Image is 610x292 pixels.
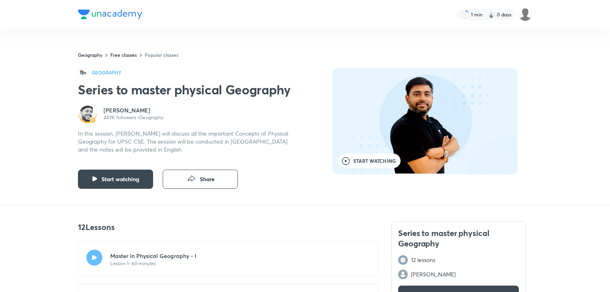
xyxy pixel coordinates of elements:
p: Master in Physical Geography - I [110,252,196,260]
span: Share [200,175,215,183]
span: Start watching [353,158,396,163]
button: Start watching [78,170,153,189]
img: Company Logo [78,10,142,19]
p: Lesson 1 • 60 minutes [110,260,196,267]
p: 12 lessons [411,256,435,264]
button: Share [163,170,238,189]
img: Avatar [80,106,96,122]
a: Geography [78,52,102,58]
img: Dharvi Panchal [518,8,532,21]
a: Popular classes [145,52,178,58]
img: badge [90,117,96,123]
a: [PERSON_NAME] [104,106,163,114]
a: Master in Physical Geography - ILesson 1• 60 minutes [78,241,379,276]
p: 12 Lessons [78,221,379,233]
a: Free classes [110,52,137,58]
button: Start watching [339,154,401,168]
span: Start watching [102,175,139,183]
span: हिn [78,68,88,77]
p: 449K followers • Geography [104,114,163,121]
a: Avatarbadge [78,104,97,123]
p: [PERSON_NAME] [411,270,456,278]
h4: Geography [92,70,121,75]
p: In this session, [PERSON_NAME] will discuss all the important Concepts of Physical Geography for ... [78,130,291,154]
h4: Series to master physical Geography [398,228,519,249]
img: streak [487,10,495,18]
img: edu-image [376,76,474,174]
h2: Series to master physical Geography [78,82,291,98]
